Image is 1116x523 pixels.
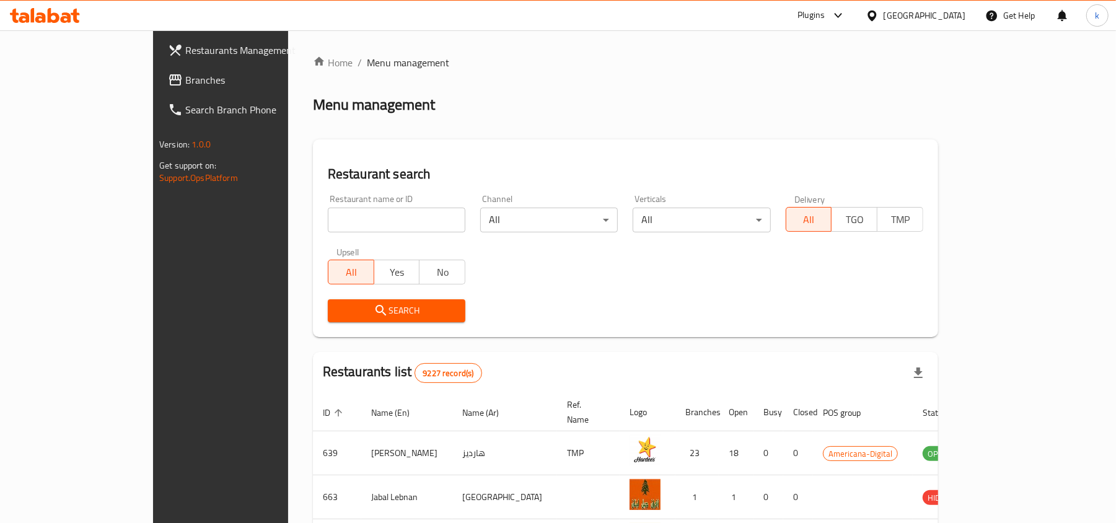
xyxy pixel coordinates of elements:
th: Open [719,393,754,431]
td: 0 [754,431,783,475]
button: No [419,260,465,284]
a: Branches [158,65,340,95]
td: 1 [675,475,719,519]
span: Branches [185,73,330,87]
td: 0 [783,431,813,475]
span: Search Branch Phone [185,102,330,117]
div: OPEN [923,446,953,461]
th: Branches [675,393,719,431]
td: 0 [754,475,783,519]
h2: Menu management [313,95,435,115]
div: All [480,208,618,232]
span: 9227 record(s) [415,367,481,379]
span: Get support on: [159,157,216,174]
input: Search for restaurant name or ID.. [328,208,465,232]
a: Support.OpsPlatform [159,170,238,186]
td: [PERSON_NAME] [361,431,452,475]
div: HIDDEN [923,490,960,505]
td: Jabal Lebnan [361,475,452,519]
span: Name (En) [371,405,426,420]
span: Americana-Digital [824,447,897,461]
span: All [791,211,827,229]
button: TGO [831,207,877,232]
span: ID [323,405,346,420]
img: Jabal Lebnan [630,479,661,510]
h2: Restaurants list [323,363,482,383]
div: Export file [903,358,933,388]
button: TMP [877,207,923,232]
th: Logo [620,393,675,431]
nav: breadcrumb [313,55,938,70]
span: Search [338,303,455,319]
th: Closed [783,393,813,431]
td: 23 [675,431,719,475]
div: Total records count [415,363,481,383]
span: OPEN [923,447,953,461]
h2: Restaurant search [328,165,923,183]
img: Hardee's [630,435,661,466]
span: TGO [837,211,872,229]
td: 0 [783,475,813,519]
span: Restaurants Management [185,43,330,58]
span: HIDDEN [923,491,960,505]
span: Menu management [367,55,449,70]
label: Delivery [794,195,825,203]
button: All [786,207,832,232]
td: 18 [719,431,754,475]
li: / [358,55,362,70]
button: All [328,260,374,284]
a: Search Branch Phone [158,95,340,125]
button: Search [328,299,465,322]
div: Plugins [797,8,825,23]
td: [GEOGRAPHIC_DATA] [452,475,557,519]
span: Name (Ar) [462,405,515,420]
span: All [333,263,369,281]
span: TMP [882,211,918,229]
span: k [1095,9,1099,22]
span: Yes [379,263,415,281]
span: Version: [159,136,190,152]
span: Status [923,405,963,420]
span: 1.0.0 [191,136,211,152]
th: Busy [754,393,783,431]
span: POS group [823,405,877,420]
div: [GEOGRAPHIC_DATA] [884,9,965,22]
div: All [633,208,770,232]
span: No [424,263,460,281]
td: هارديز [452,431,557,475]
button: Yes [374,260,420,284]
td: 1 [719,475,754,519]
td: TMP [557,431,620,475]
label: Upsell [336,247,359,256]
a: Restaurants Management [158,35,340,65]
span: Ref. Name [567,397,605,427]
